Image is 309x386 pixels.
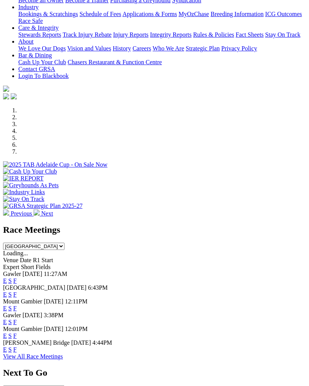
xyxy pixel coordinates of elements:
a: E [3,291,7,298]
a: S [8,332,12,339]
a: Breeding Information [211,11,264,17]
a: View All Race Meetings [3,353,63,360]
a: Applications & Forms [122,11,177,17]
span: R1 Start [33,257,53,263]
a: Bar & Dining [18,52,52,58]
span: 12:11PM [65,298,87,305]
a: E [3,346,7,353]
span: [DATE] [67,284,87,291]
a: Industry [18,4,39,10]
a: E [3,332,7,339]
img: chevron-left-pager-white.svg [3,209,9,216]
img: chevron-right-pager-white.svg [34,209,40,216]
a: Vision and Values [67,45,111,52]
a: Integrity Reports [150,31,192,38]
span: [GEOGRAPHIC_DATA] [3,284,65,291]
span: Venue [3,257,18,263]
h2: Next To Go [3,368,306,378]
a: E [3,305,7,311]
a: Next [34,210,53,217]
a: Bookings & Scratchings [18,11,78,17]
span: 11:27AM [44,271,68,277]
img: IER REPORT [3,175,43,182]
a: S [8,346,12,353]
img: Stay On Track [3,196,44,203]
a: Privacy Policy [221,45,257,52]
a: Login To Blackbook [18,73,69,79]
a: S [8,305,12,311]
a: ICG Outcomes [265,11,302,17]
span: [DATE] [44,326,64,332]
span: Mount Gambier [3,326,42,332]
span: Previous [11,210,32,217]
a: Previous [3,210,34,217]
a: Care & Integrity [18,24,59,31]
a: Stewards Reports [18,31,61,38]
img: Industry Links [3,189,45,196]
a: Injury Reports [113,31,148,38]
a: We Love Our Dogs [18,45,66,52]
span: [PERSON_NAME] Bridge [3,339,70,346]
span: Fields [35,264,50,270]
a: S [8,277,12,284]
a: F [13,305,17,311]
span: Mount Gambier [3,298,42,305]
div: Industry [18,11,306,24]
a: F [13,332,17,339]
div: About [18,45,306,52]
span: Loading... [3,250,28,256]
span: Date [20,257,31,263]
span: [DATE] [71,339,91,346]
img: Greyhounds As Pets [3,182,59,189]
span: [DATE] [44,298,64,305]
span: 6:43PM [88,284,108,291]
a: Contact GRSA [18,66,55,72]
a: About [18,38,34,45]
a: Who We Are [153,45,184,52]
img: twitter.svg [11,93,17,99]
a: Strategic Plan [186,45,220,52]
span: Short [21,264,34,270]
span: [DATE] [23,271,42,277]
span: 4:44PM [92,339,112,346]
a: Schedule of Fees [79,11,121,17]
a: Rules & Policies [193,31,234,38]
span: Expert [3,264,19,270]
a: Cash Up Your Club [18,59,66,65]
a: S [8,291,12,298]
span: 12:01PM [65,326,88,332]
a: Track Injury Rebate [63,31,111,38]
a: Careers [132,45,151,52]
a: F [13,277,17,284]
div: Care & Integrity [18,31,306,38]
a: Chasers Restaurant & Function Centre [68,59,162,65]
img: Cash Up Your Club [3,168,57,175]
a: E [3,319,7,325]
img: 2025 TAB Adelaide Cup - On Sale Now [3,161,108,168]
span: Gawler [3,312,21,318]
img: logo-grsa-white.png [3,86,9,92]
img: GRSA Strategic Plan 2025-27 [3,203,82,209]
img: facebook.svg [3,93,9,99]
a: History [113,45,131,52]
a: E [3,277,7,284]
h2: Race Meetings [3,225,306,235]
a: F [13,319,17,325]
span: [DATE] [23,312,42,318]
div: Bar & Dining [18,59,306,66]
a: S [8,319,12,325]
a: F [13,291,17,298]
a: Fact Sheets [236,31,264,38]
span: Gawler [3,271,21,277]
span: 3:38PM [44,312,64,318]
a: F [13,346,17,353]
a: Race Safe [18,18,43,24]
a: Stay On Track [265,31,300,38]
span: Next [41,210,53,217]
a: MyOzChase [179,11,209,17]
